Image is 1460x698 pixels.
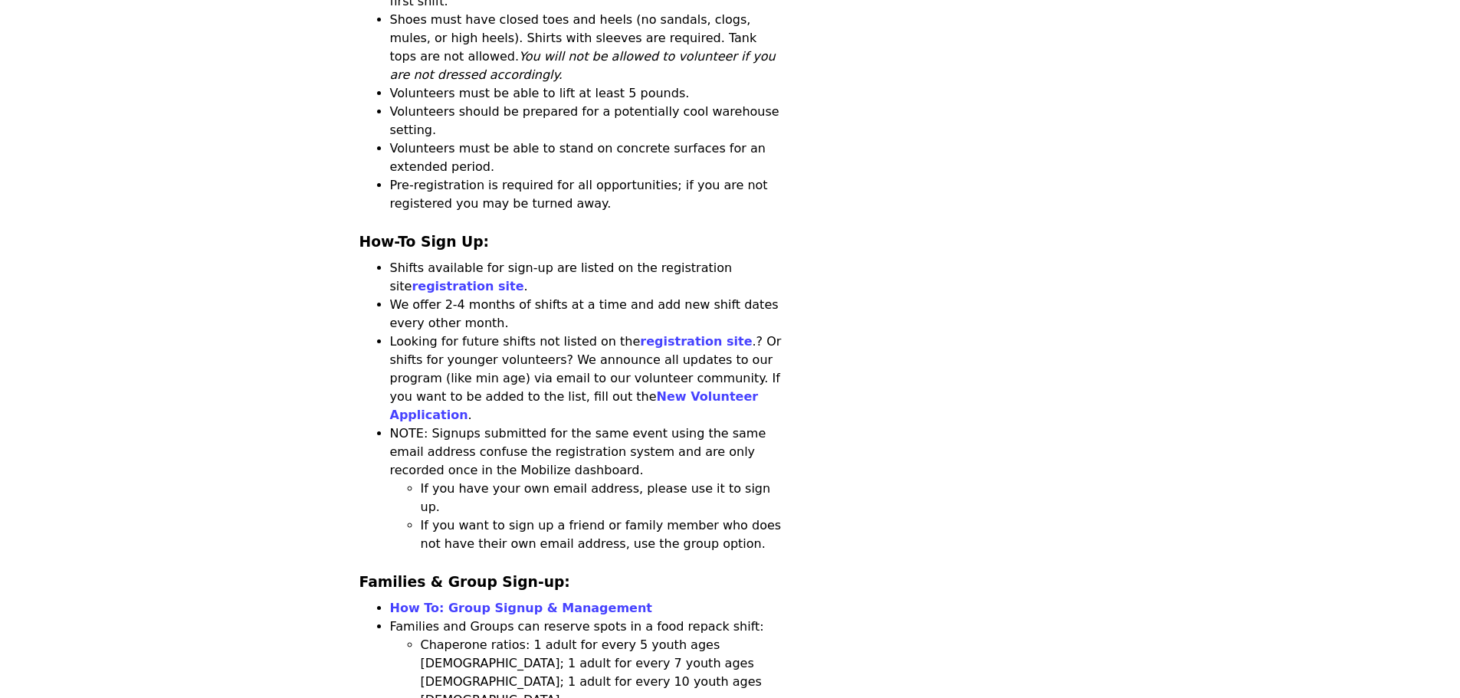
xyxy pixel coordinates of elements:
li: If you have your own email address, please use it to sign up. [421,480,786,516]
strong: How-To Sign Up: [359,234,490,250]
a: registration site [412,279,523,293]
li: Shoes must have closed toes and heels (no sandals, clogs, mules, or high heels). Shirts with slee... [390,11,786,84]
li: Volunteers should be prepared for a potentially cool warehouse setting. [390,103,786,139]
li: Volunteers must be able to stand on concrete surfaces for an extended period. [390,139,786,176]
li: We offer 2-4 months of shifts at a time and add new shift dates every other month. [390,296,786,333]
li: Pre-registration is required for all opportunities; if you are not registered you may be turned a... [390,176,786,213]
em: You will not be allowed to volunteer if you are not dressed accordingly. [390,49,776,82]
li: Looking for future shifts not listed on the .? Or shifts for younger volunteers? We announce all ... [390,333,786,424]
li: If you want to sign up a friend or family member who does not have their own email address, use t... [421,516,786,553]
li: Volunteers must be able to lift at least 5 pounds. [390,84,786,103]
strong: Families & Group Sign-up: [359,574,570,590]
a: How To: Group Signup & Management [390,601,652,615]
li: Shifts available for sign-up are listed on the registration site . [390,259,786,296]
li: NOTE: Signups submitted for the same event using the same email address confuse the registration ... [390,424,786,553]
a: New Volunteer Application [390,389,759,422]
a: registration site [640,334,752,349]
